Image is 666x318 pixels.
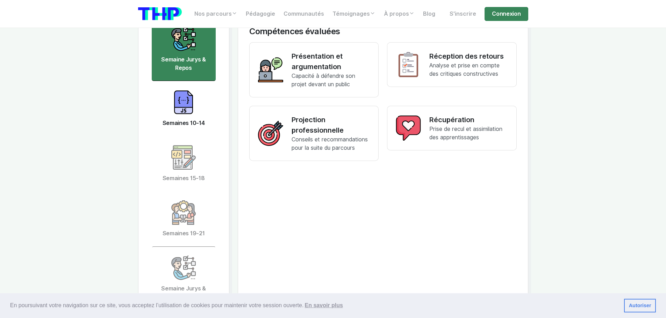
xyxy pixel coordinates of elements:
span: Analyse et prise en compte des critiques constructives [429,62,500,77]
a: dismiss cookie message [624,299,656,313]
p: Présentation et argumentation [292,51,370,72]
a: Connexion [485,7,528,21]
a: learn more about cookies [303,300,344,311]
a: Blog [419,7,439,21]
span: Prise de recul et assimilation des apprentissages [429,126,502,141]
p: Récupération [429,114,508,125]
a: Nos parcours [190,7,242,21]
div: Compétences évaluées [249,27,517,37]
img: icon [171,200,196,225]
img: logo [138,7,182,20]
img: icon [171,255,196,280]
a: Communautés [279,7,328,21]
span: En poursuivant votre navigation sur ce site, vous acceptez l’utilisation de cookies pour mainteni... [10,300,618,311]
p: Réception des retours [429,51,508,61]
img: icon [171,90,196,115]
a: Semaines 15-18 [152,136,216,191]
a: Semaines 19-21 [152,191,216,246]
a: Témoignages [328,7,380,21]
img: icon [171,26,196,51]
img: icon [171,145,196,170]
span: Capacité à défendre son projet devant un public [292,73,355,88]
p: Projection professionnelle [292,114,370,135]
a: Semaine Jurys & Repos [152,17,216,81]
a: Pédagogie [242,7,279,21]
a: S'inscrire [445,7,480,21]
span: Conseils et recommandations pour la suite du parcours [292,136,368,151]
a: À propos [380,7,419,21]
a: Semaine Jurys & Repos [152,246,216,310]
a: Semaines 10-14 [152,81,216,136]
